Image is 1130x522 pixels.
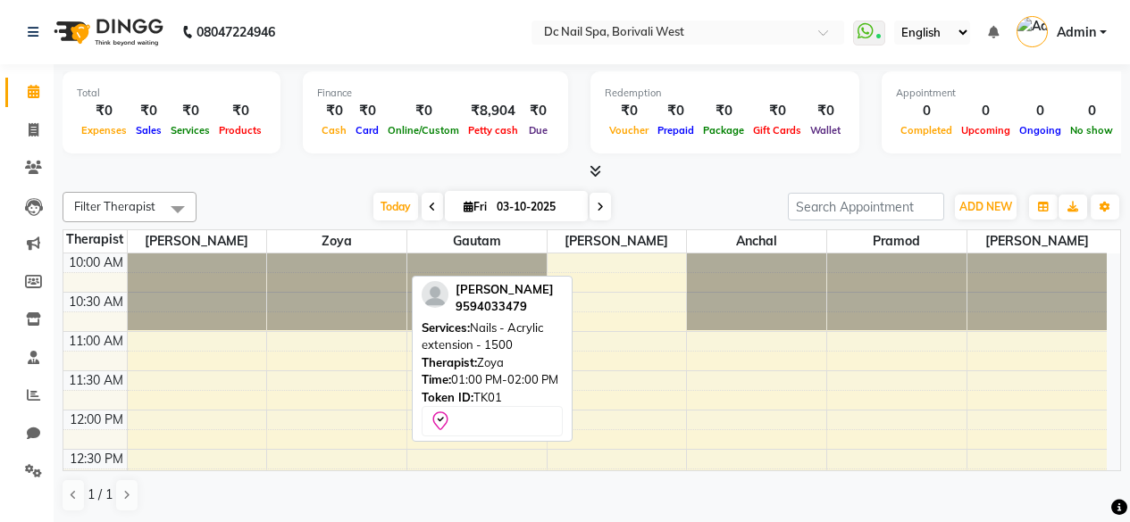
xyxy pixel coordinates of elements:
[214,124,266,137] span: Products
[66,450,127,468] div: 12:30 PM
[65,293,127,311] div: 10:30 AM
[896,101,957,121] div: 0
[957,101,1015,121] div: 0
[1015,124,1066,137] span: Ongoing
[317,86,554,101] div: Finance
[88,485,113,504] span: 1 / 1
[66,410,127,429] div: 12:00 PM
[77,124,131,137] span: Expenses
[959,200,1012,213] span: ADD NEW
[317,124,351,137] span: Cash
[422,355,477,369] span: Therapist:
[464,101,523,121] div: ₹8,904
[46,7,168,57] img: logo
[131,124,166,137] span: Sales
[197,7,275,57] b: 08047224946
[422,390,473,404] span: Token ID:
[523,101,554,121] div: ₹0
[459,200,491,213] span: Fri
[422,354,563,372] div: Zoya
[131,101,166,121] div: ₹0
[827,230,967,253] span: Pramod
[967,230,1107,253] span: [PERSON_NAME]
[65,332,127,351] div: 11:00 AM
[77,86,266,101] div: Total
[383,101,464,121] div: ₹0
[456,282,554,296] span: [PERSON_NAME]
[383,124,464,137] span: Online/Custom
[653,101,699,121] div: ₹0
[1057,23,1096,42] span: Admin
[896,86,1117,101] div: Appointment
[491,194,581,220] input: 2025-10-03
[214,101,266,121] div: ₹0
[1015,101,1066,121] div: 0
[699,101,749,121] div: ₹0
[749,101,806,121] div: ₹0
[687,230,826,253] span: Anchal
[317,101,351,121] div: ₹0
[407,230,547,253] span: Gautam
[422,320,543,352] span: Nails - Acrylic extension - 1500
[351,101,383,121] div: ₹0
[422,372,451,386] span: Time:
[267,230,406,253] span: Zoya
[456,298,554,316] div: 9594033479
[464,124,523,137] span: Petty cash
[351,124,383,137] span: Card
[957,124,1015,137] span: Upcoming
[955,195,1017,220] button: ADD NEW
[373,193,418,220] span: Today
[1017,16,1048,47] img: Admin
[788,193,944,220] input: Search Appointment
[166,101,214,121] div: ₹0
[63,230,127,249] div: Therapist
[128,230,267,253] span: [PERSON_NAME]
[422,320,470,335] span: Services:
[806,124,845,137] span: Wallet
[1066,124,1117,137] span: No show
[65,371,127,390] div: 11:30 AM
[548,230,687,253] span: [PERSON_NAME]
[896,124,957,137] span: Completed
[74,199,155,213] span: Filter Therapist
[699,124,749,137] span: Package
[605,124,653,137] span: Voucher
[806,101,845,121] div: ₹0
[524,124,552,137] span: Due
[653,124,699,137] span: Prepaid
[1066,101,1117,121] div: 0
[422,371,563,389] div: 01:00 PM-02:00 PM
[166,124,214,137] span: Services
[65,253,127,272] div: 10:00 AM
[422,389,563,407] div: TK01
[422,281,448,308] img: profile
[77,101,131,121] div: ₹0
[749,124,806,137] span: Gift Cards
[605,101,653,121] div: ₹0
[605,86,845,101] div: Redemption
